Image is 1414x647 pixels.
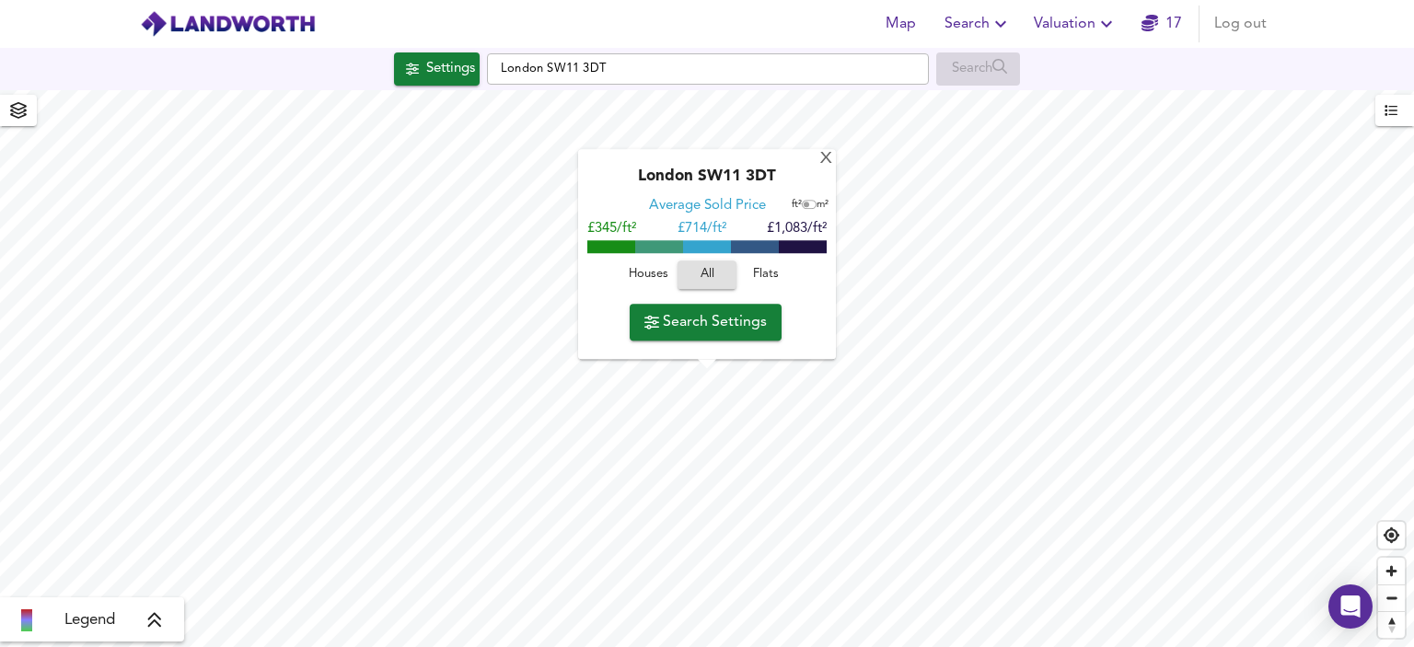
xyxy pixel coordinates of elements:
[1142,11,1182,37] a: 17
[644,309,767,335] span: Search Settings
[741,265,791,286] span: Flats
[678,223,726,237] span: £ 714/ft²
[878,11,922,37] span: Map
[1378,611,1405,638] button: Reset bearing to north
[1328,584,1373,629] div: Open Intercom Messenger
[394,52,480,86] div: Click to configure Search Settings
[587,223,636,237] span: £345/ft²
[767,223,827,237] span: £1,083/ft²
[1378,584,1405,611] button: Zoom out
[1034,11,1118,37] span: Valuation
[649,198,766,216] div: Average Sold Price
[687,265,727,286] span: All
[487,53,929,85] input: Enter a location...
[1132,6,1191,42] button: 17
[394,52,480,86] button: Settings
[587,168,827,198] div: London SW11 3DT
[140,10,316,38] img: logo
[818,151,834,168] div: X
[1214,11,1267,37] span: Log out
[1207,6,1274,42] button: Log out
[937,6,1019,42] button: Search
[936,52,1020,86] div: Enable a Source before running a Search
[619,261,678,290] button: Houses
[871,6,930,42] button: Map
[64,609,115,631] span: Legend
[817,201,829,211] span: m²
[1026,6,1125,42] button: Valuation
[1378,522,1405,549] button: Find my location
[426,57,475,81] div: Settings
[792,201,802,211] span: ft²
[678,261,736,290] button: All
[630,304,782,341] button: Search Settings
[736,261,795,290] button: Flats
[1378,558,1405,584] button: Zoom in
[945,11,1012,37] span: Search
[1378,585,1405,611] span: Zoom out
[1378,612,1405,638] span: Reset bearing to north
[623,265,673,286] span: Houses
